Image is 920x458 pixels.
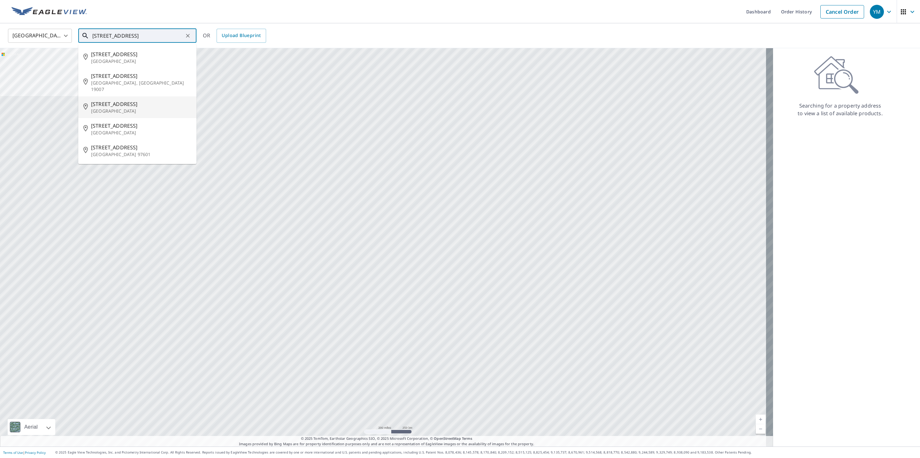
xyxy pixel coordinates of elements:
[203,29,266,43] div: OR
[756,415,765,424] a: Current Level 5, Zoom In
[8,419,55,435] div: Aerial
[11,7,87,17] img: EV Logo
[183,31,192,40] button: Clear
[91,108,191,114] p: [GEOGRAPHIC_DATA]
[91,144,191,151] span: [STREET_ADDRESS]
[91,58,191,64] p: [GEOGRAPHIC_DATA]
[3,450,23,455] a: Terms of Use
[91,72,191,80] span: [STREET_ADDRESS]
[91,122,191,130] span: [STREET_ADDRESS]
[870,5,884,19] div: YM
[462,436,472,441] a: Terms
[797,102,883,117] p: Searching for a property address to view a list of available products.
[91,130,191,136] p: [GEOGRAPHIC_DATA]
[92,27,183,45] input: Search by address or latitude-longitude
[91,151,191,158] p: [GEOGRAPHIC_DATA] 97601
[91,80,191,93] p: [GEOGRAPHIC_DATA], [GEOGRAPHIC_DATA] 19007
[820,5,864,19] a: Cancel Order
[434,436,461,441] a: OpenStreetMap
[55,450,917,455] p: © 2025 Eagle View Technologies, Inc. and Pictometry International Corp. All Rights Reserved. Repo...
[222,32,261,40] span: Upload Blueprint
[91,50,191,58] span: [STREET_ADDRESS]
[25,450,46,455] a: Privacy Policy
[756,424,765,434] a: Current Level 5, Zoom Out
[22,419,40,435] div: Aerial
[3,451,46,454] p: |
[8,27,72,45] div: [GEOGRAPHIC_DATA]
[301,436,472,441] span: © 2025 TomTom, Earthstar Geographics SIO, © 2025 Microsoft Corporation, ©
[217,29,266,43] a: Upload Blueprint
[91,100,191,108] span: [STREET_ADDRESS]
